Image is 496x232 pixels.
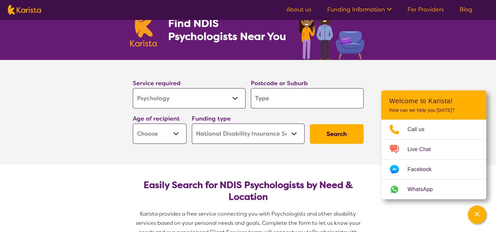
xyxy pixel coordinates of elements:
[8,5,41,15] img: Karista logo
[407,145,439,154] span: Live Chat
[407,164,439,174] span: Facebook
[133,115,180,123] label: Age of recipient
[251,88,364,108] input: Type
[138,179,358,203] h2: Easily Search for NDIS Psychologists by Need & Location
[468,205,486,224] button: Channel Menu
[297,3,366,60] img: psychology
[381,90,486,199] div: Channel Menu
[327,6,392,13] a: Funding Information
[168,17,289,43] h1: Find NDIS Psychologists Near You
[389,107,478,113] p: How can we help you [DATE]?
[133,79,181,87] label: Service required
[251,79,308,87] label: Postcode or Suburb
[381,180,486,199] a: Web link opens in a new tab.
[192,115,231,123] label: Funding type
[460,6,472,13] a: Blog
[381,120,486,199] ul: Choose channel
[130,11,157,47] img: Karista logo
[310,124,364,144] button: Search
[286,6,311,13] a: About us
[407,184,441,194] span: WhatsApp
[407,6,444,13] a: For Providers
[407,125,432,134] span: Call us
[389,97,478,105] h2: Welcome to Karista!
